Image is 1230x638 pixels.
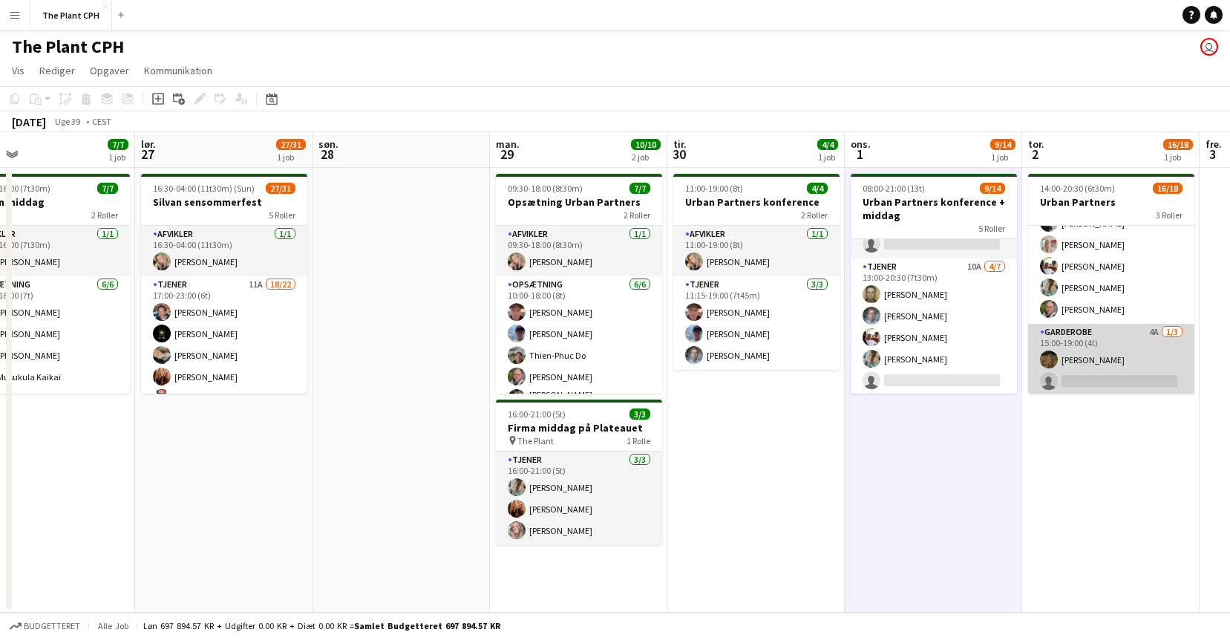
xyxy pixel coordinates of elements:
span: tor. [1028,137,1044,151]
span: 16/18 [1163,139,1193,150]
app-card-role: Tjener10A4/713:00-20:30 (7t30m)[PERSON_NAME][PERSON_NAME][PERSON_NAME][PERSON_NAME] [851,258,1017,438]
h3: Silvan sensommerfest [141,195,307,209]
span: 4/4 [817,139,838,150]
div: 1 job [991,152,1015,163]
app-job-card: 16:30-04:00 (11t30m) (Sun)27/31Silvan sensommerfest5 RollerAfvikler1/116:30-04:00 (11t30m)[PERSON... [141,174,307,394]
span: Uge 39 [49,116,86,127]
span: 16:30-04:00 (11t30m) (Sun) [153,183,255,194]
span: 27 [139,146,156,163]
h3: Urban Partners konference [673,195,840,209]
h3: Firma middag på Plateauet [496,421,662,434]
app-card-role: Tjener3/316:00-21:00 (5t)[PERSON_NAME][PERSON_NAME][PERSON_NAME] [496,452,662,545]
span: 14:00-20:30 (6t30m) [1040,183,1115,194]
app-job-card: 16:00-21:00 (5t)3/3Firma middag på Plateauet The Plant1 RolleTjener3/316:00-21:00 (5t)[PERSON_NAM... [496,400,662,545]
span: 7/7 [108,139,128,150]
a: Kommunikation [138,61,218,80]
span: Rediger [39,64,75,77]
span: 27/31 [266,183,295,194]
h3: Urban Partners konference + middag [851,195,1017,222]
h3: Urban Partners [1028,195,1194,209]
span: 2 Roller [91,209,118,221]
span: 3 [1203,146,1222,163]
span: 30 [671,146,687,163]
span: ons. [851,137,871,151]
app-job-card: 14:00-20:30 (6t30m)16/18Urban Partners3 Roller[PERSON_NAME][PERSON_NAME][PERSON_NAME][PERSON_NAME... [1028,174,1194,394]
span: søn. [318,137,338,151]
span: 9/14 [980,183,1005,194]
span: 9/14 [990,139,1015,150]
span: The Plant [517,435,554,446]
div: 1 job [108,152,128,163]
span: 5 Roller [269,209,295,221]
span: 27/31 [276,139,306,150]
span: Alle job [95,620,131,631]
span: 10/10 [631,139,661,150]
span: 5 Roller [978,223,1005,234]
span: lør. [141,137,156,151]
span: Vis [12,64,24,77]
app-card-role: Opsætning6/610:00-18:00 (8t)[PERSON_NAME][PERSON_NAME]Thien-Phuc Do[PERSON_NAME][PERSON_NAME][GEO... [496,276,662,439]
app-card-role: Afvikler1/116:30-04:00 (11t30m)[PERSON_NAME] [141,226,307,276]
div: CEST [92,116,111,127]
span: 1 [848,146,871,163]
app-card-role: Tjener3/311:15-19:00 (7t45m)[PERSON_NAME][PERSON_NAME][PERSON_NAME] [673,276,840,370]
app-job-card: 09:30-18:00 (8t30m)7/7Opsætning Urban Partners2 RollerAfvikler1/109:30-18:00 (8t30m)[PERSON_NAME]... [496,174,662,394]
span: 3/3 [629,408,650,420]
app-card-role: Afvikler1/111:00-19:00 (8t)[PERSON_NAME] [673,226,840,276]
h3: Opsætning Urban Partners [496,195,662,209]
a: Opgaver [84,61,135,80]
span: Opgaver [90,64,129,77]
span: Samlet budgetteret 697 894.57 KR [354,620,500,631]
div: 1 job [1164,152,1192,163]
span: 1 Rolle [627,435,650,446]
div: 2 job [632,152,660,163]
button: Budgetteret [7,618,82,634]
span: 16:00-21:00 (5t) [508,408,566,420]
span: 08:00-21:00 (13t) [863,183,925,194]
app-card-role: Afvikler1/109:30-18:00 (8t30m)[PERSON_NAME] [496,226,662,276]
a: Vis [6,61,30,80]
app-job-card: 08:00-21:00 (13t)9/14Urban Partners konference + middag5 Roller08:00-21:00 (13t)[PERSON_NAME]Gard... [851,174,1017,394]
div: Løn 697 894.57 KR + Udgifter 0.00 KR + Diæt 0.00 KR = [143,620,500,631]
span: 29 [494,146,520,163]
span: 3 Roller [1156,209,1182,221]
span: 4/4 [807,183,828,194]
app-user-avatar: Magnus Pedersen [1200,38,1218,56]
span: 7/7 [97,183,118,194]
span: tir. [673,137,687,151]
span: 7/7 [629,183,650,194]
span: 09:30-18:00 (8t30m) [508,183,583,194]
span: 2 Roller [624,209,650,221]
span: 2 Roller [801,209,828,221]
app-job-card: 11:00-19:00 (8t)4/4Urban Partners konference2 RollerAfvikler1/111:00-19:00 (8t)[PERSON_NAME]Tjene... [673,174,840,370]
a: Rediger [33,61,81,80]
app-card-role: Garderobe4A1/315:00-19:00 (4t)[PERSON_NAME] [1028,324,1194,417]
span: man. [496,137,520,151]
span: 28 [316,146,338,163]
button: The Plant CPH [30,1,112,30]
span: 16/18 [1153,183,1182,194]
span: fre. [1206,137,1222,151]
div: [DATE] [12,114,46,129]
div: 1 job [818,152,837,163]
span: Budgetteret [24,621,80,631]
h1: The Plant CPH [12,36,124,58]
span: 11:00-19:00 (8t) [685,183,743,194]
span: 2 [1026,146,1044,163]
div: 1 job [277,152,305,163]
span: Kommunikation [144,64,212,77]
